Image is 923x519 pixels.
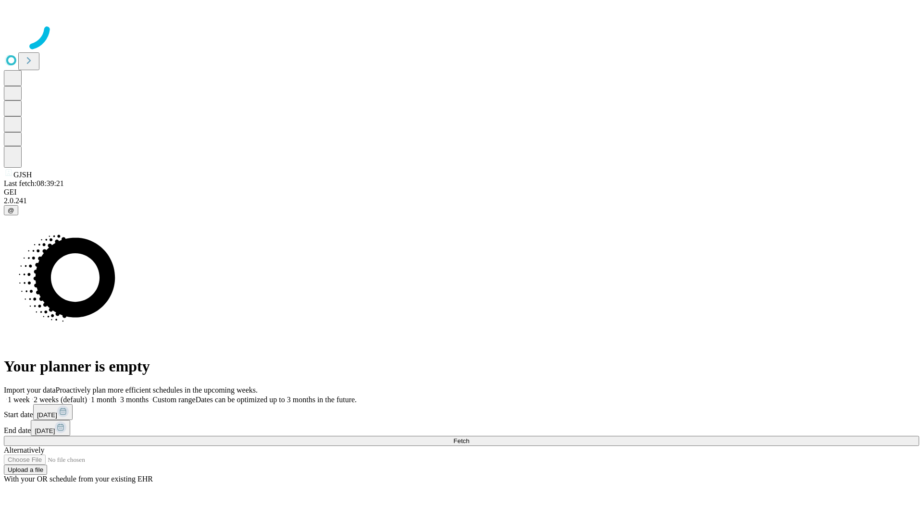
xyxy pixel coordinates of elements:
[120,395,149,404] span: 3 months
[8,395,30,404] span: 1 week
[152,395,195,404] span: Custom range
[33,404,73,420] button: [DATE]
[4,197,919,205] div: 2.0.241
[4,404,919,420] div: Start date
[4,436,919,446] button: Fetch
[4,420,919,436] div: End date
[196,395,357,404] span: Dates can be optimized up to 3 months in the future.
[8,207,14,214] span: @
[37,411,57,419] span: [DATE]
[4,188,919,197] div: GEI
[34,395,87,404] span: 2 weeks (default)
[13,171,32,179] span: GJSH
[4,179,64,187] span: Last fetch: 08:39:21
[4,386,56,394] span: Import your data
[4,475,153,483] span: With your OR schedule from your existing EHR
[4,446,44,454] span: Alternatively
[31,420,70,436] button: [DATE]
[4,358,919,375] h1: Your planner is empty
[91,395,116,404] span: 1 month
[4,205,18,215] button: @
[35,427,55,434] span: [DATE]
[56,386,258,394] span: Proactively plan more efficient schedules in the upcoming weeks.
[4,465,47,475] button: Upload a file
[453,437,469,445] span: Fetch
